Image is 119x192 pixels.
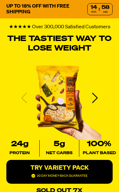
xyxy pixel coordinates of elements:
span: 100% [87,140,111,148]
p: : [99,7,100,12]
p: min [91,10,96,13]
button: TRY VARIETY PACK30 DAY MONEY-BACK GUARANTEE [6,160,113,184]
h3: PROTEIN [10,150,30,157]
span: 58 [102,5,109,10]
span: 5g [54,140,65,148]
img: Hand holding a vibrant yellow packet of plant-based black garlic ramen noodles. [18,56,101,140]
p: sec [103,10,108,13]
p: TRY VARIETY PACK [19,165,100,171]
h3: NET CARBS [46,150,73,157]
h3: PLANT BASED [83,150,116,157]
p: 30 DAY MONEY-BACK GUARANTEE [37,173,88,179]
div: Carousel [18,56,101,140]
span: 24g [11,140,29,148]
button: Previous slide [18,92,30,104]
span: 14 [90,5,97,10]
div: Carousel slides [18,56,101,140]
div: Slide 1 [18,56,101,140]
p: UP TO 18% OFF WITH FREE SHIPPING [6,3,87,15]
button: Next slide [89,92,101,104]
p: ★★★★★ Over 300,000 Satisfied Customers [9,23,110,31]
